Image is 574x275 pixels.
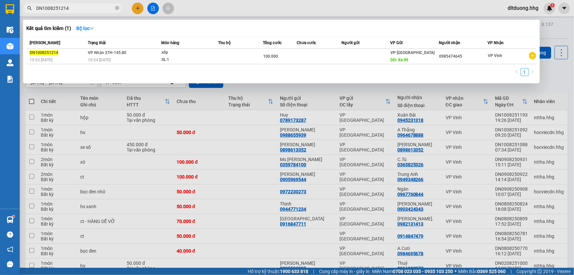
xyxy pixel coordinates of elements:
h3: Kết quả tìm kiếm ( 1 ) [26,25,71,32]
img: logo-vxr [6,4,14,14]
span: Thu hộ [218,41,231,45]
button: right [529,68,537,76]
span: close-circle [115,6,119,10]
span: search [27,6,32,11]
img: warehouse-icon [7,26,13,33]
span: VP Gửi [390,41,403,45]
span: Món hàng [161,41,179,45]
div: xốp [162,49,211,56]
div: SL: 1 [162,56,211,64]
li: Previous Page [513,68,521,76]
span: DĐ: Xe 99 [390,58,408,62]
span: Chưa cước [297,41,316,45]
span: DN1008251214 [30,50,58,55]
sup: 1 [12,215,14,217]
img: warehouse-icon [7,59,13,66]
span: question-circle [7,232,13,238]
span: Người gửi [341,41,360,45]
span: 19:53 [DATE] [30,58,52,62]
span: Trạng thái [88,41,106,45]
span: message [7,261,13,267]
span: [PERSON_NAME] [30,41,60,45]
span: close-circle [115,5,119,12]
span: Tổng cước [263,41,282,45]
li: Next Page [529,68,537,76]
span: VP Nhận 37H-145.80 [88,50,126,55]
span: VP Vinh [488,53,502,58]
span: left [515,70,519,74]
img: warehouse-icon [7,43,13,50]
li: 1 [521,68,529,76]
span: Người nhận [439,41,460,45]
button: Bộ lọcdown [71,23,99,34]
span: notification [7,246,13,253]
span: right [531,70,535,74]
input: Tìm tên, số ĐT hoặc mã đơn [36,5,114,12]
span: plus-circle [529,52,536,59]
button: left [513,68,521,76]
img: solution-icon [7,76,13,83]
a: 1 [521,69,528,76]
span: VP [GEOGRAPHIC_DATA] [390,50,435,55]
strong: Bộ lọc [76,26,94,31]
span: 100.000 [263,54,278,59]
span: VP Nhận [487,41,504,45]
div: 0985474645 [439,53,487,60]
img: warehouse-icon [7,216,13,223]
span: 10:54 [DATE] [88,58,111,62]
span: down [89,26,94,31]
